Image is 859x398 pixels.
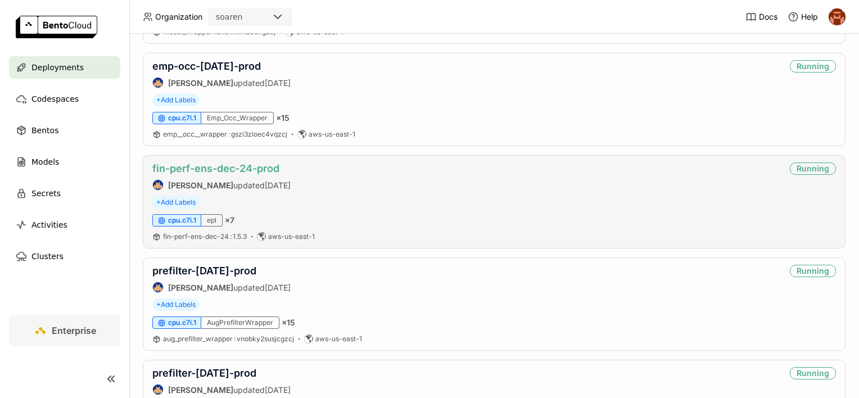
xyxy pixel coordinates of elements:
[152,162,279,174] a: fin-perf-ens-dec-24-prod
[201,112,274,124] div: Emp_Occ_Wrapper
[163,232,247,241] a: fin-perf-ens-dec-24:1.5.3
[153,180,163,190] img: Max Forlini
[31,218,67,232] span: Activities
[790,367,836,379] div: Running
[9,182,120,205] a: Secrets
[155,12,202,22] span: Organization
[168,385,233,395] strong: [PERSON_NAME]
[31,155,59,169] span: Models
[788,11,818,22] div: Help
[152,196,200,209] span: +Add Labels
[790,162,836,175] div: Running
[276,113,290,123] span: × 15
[168,180,233,190] strong: [PERSON_NAME]
[31,250,64,263] span: Clusters
[152,179,291,191] div: updated
[309,130,355,139] span: aws-us-east-1
[315,334,362,343] span: aws-us-east-1
[152,77,291,88] div: updated
[225,215,234,225] span: × 7
[163,232,247,241] span: fin-perf-ens-dec-24 1.5.3
[234,334,236,343] span: :
[9,56,120,79] a: Deployments
[829,8,846,25] img: h0akoisn5opggd859j2zve66u2a2
[152,384,291,395] div: updated
[9,119,120,142] a: Bentos
[201,214,223,227] div: epl
[168,78,233,88] strong: [PERSON_NAME]
[790,265,836,277] div: Running
[745,11,777,22] a: Docs
[759,12,777,22] span: Docs
[31,92,79,106] span: Codespaces
[163,130,287,138] span: emp__occ__wrapper gszi3zloec4vqzcj
[801,12,818,22] span: Help
[9,151,120,173] a: Models
[790,60,836,73] div: Running
[153,385,163,395] img: Max Forlini
[16,16,97,38] img: logo
[153,282,163,292] img: Max Forlini
[52,325,96,336] span: Enterprise
[282,318,295,328] span: × 15
[152,265,256,277] a: prefilter-[DATE]-prod
[201,316,279,329] div: AugPrefilterWrapper
[265,180,291,190] span: [DATE]
[265,385,291,395] span: [DATE]
[31,187,61,200] span: Secrets
[9,214,120,236] a: Activities
[153,78,163,88] img: Max Forlini
[152,367,256,379] a: prefilter-[DATE]-prod
[163,130,287,139] a: emp__occ__wrapper:gszi3zloec4vqzcj
[168,283,233,292] strong: [PERSON_NAME]
[265,78,291,88] span: [DATE]
[9,88,120,110] a: Codespaces
[265,283,291,292] span: [DATE]
[168,216,196,225] span: cpu.c7i.1
[152,282,291,293] div: updated
[228,130,230,138] span: :
[9,315,120,346] a: Enterprise
[163,334,294,343] span: aug_prefilter_wrapper vnobky2susjcgzcj
[152,60,261,72] a: emp-occ-[DATE]-prod
[268,232,315,241] span: aws-us-east-1
[31,124,58,137] span: Bentos
[152,298,200,311] span: +Add Labels
[230,232,232,241] span: :
[168,318,196,327] span: cpu.c7i.1
[152,94,200,106] span: +Add Labels
[163,334,294,343] a: aug_prefilter_wrapper:vnobky2susjcgzcj
[243,12,245,23] input: Selected soaren.
[9,245,120,268] a: Clusters
[168,114,196,123] span: cpu.c7i.1
[216,11,242,22] div: soaren
[31,61,84,74] span: Deployments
